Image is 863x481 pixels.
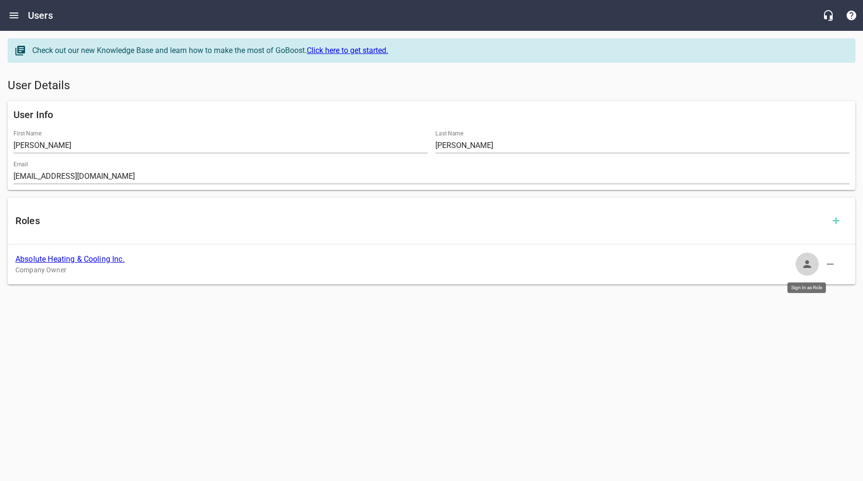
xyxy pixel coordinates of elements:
[15,265,832,275] p: Company Owner
[817,4,840,27] button: Live Chat
[819,253,842,276] button: Delete Role
[13,131,41,136] label: First Name
[15,213,824,228] h6: Roles
[32,45,845,56] div: Check out our new Knowledge Base and learn how to make the most of GoBoost.
[13,107,850,122] h6: User Info
[15,254,125,264] a: Absolute Heating & Cooling Inc.
[13,161,28,167] label: Email
[435,131,463,136] label: Last Name
[840,4,863,27] button: Support Portal
[2,4,26,27] button: Open drawer
[28,8,53,23] h6: Users
[824,209,848,232] button: Add Role
[307,46,388,55] a: Click here to get started.
[8,78,855,94] h5: User Details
